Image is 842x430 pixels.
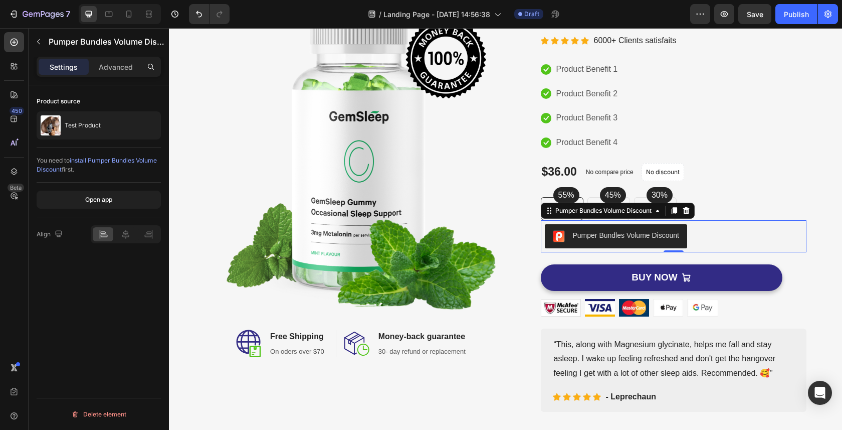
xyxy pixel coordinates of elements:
[49,36,167,48] p: Pumper Bundles Volume Discount
[477,139,511,149] p: No discount
[387,107,449,122] p: Product Benefit 4
[747,10,763,19] span: Save
[66,8,70,20] p: 7
[383,9,490,20] span: Landing Page - [DATE] 14:56:38
[437,363,487,375] p: - Leprechaun
[483,161,499,173] p: 30%
[37,406,161,422] button: Delete element
[37,157,157,173] span: install Pumper Bundles Volume Discount
[209,303,297,315] p: Money-back guarantee
[85,195,112,204] div: Open app
[384,202,396,214] img: CIumv63twf4CEAE=.png
[175,304,200,328] img: money-back.svg
[189,4,230,24] div: Undo/Redo
[463,243,508,256] div: BUY NOW
[372,236,613,263] button: BUY NOW
[4,4,75,24] button: 7
[384,178,485,187] div: Pumper Bundles Volume Discount
[385,310,624,353] p: “This, along with Magnesium glycinate, helps me fall and stay asleep. I wake up feeling refreshed...
[387,83,449,97] p: Product Benefit 3
[37,228,65,241] div: Align
[41,115,61,135] img: product feature img
[379,9,381,20] span: /
[169,28,842,430] iframe: Design area
[436,161,452,173] p: 45%
[524,10,539,19] span: Draft
[387,59,449,73] p: Product Benefit 2
[417,141,465,147] p: No compare price
[784,9,809,20] div: Publish
[389,161,405,173] p: 55%
[10,107,24,115] div: 450
[209,319,297,329] p: 30- day refund or replacement
[99,62,133,72] p: Advanced
[8,184,24,192] div: Beta
[738,4,771,24] button: Save
[387,34,449,49] p: Product Benefit 1
[71,408,126,420] div: Delete element
[808,381,832,405] div: Open Intercom Messenger
[50,62,78,72] p: Settings
[37,156,161,174] div: You need to first.
[376,196,518,220] button: Pumper Bundles Volume Discount
[372,135,409,153] div: $36.00
[37,97,80,106] div: Product source
[775,4,817,24] button: Publish
[65,122,101,129] p: Test Product
[425,6,508,20] p: 6000+ Clients satisfaits
[37,191,161,209] button: Open app
[404,202,510,213] div: Pumper Bundles Volume Discount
